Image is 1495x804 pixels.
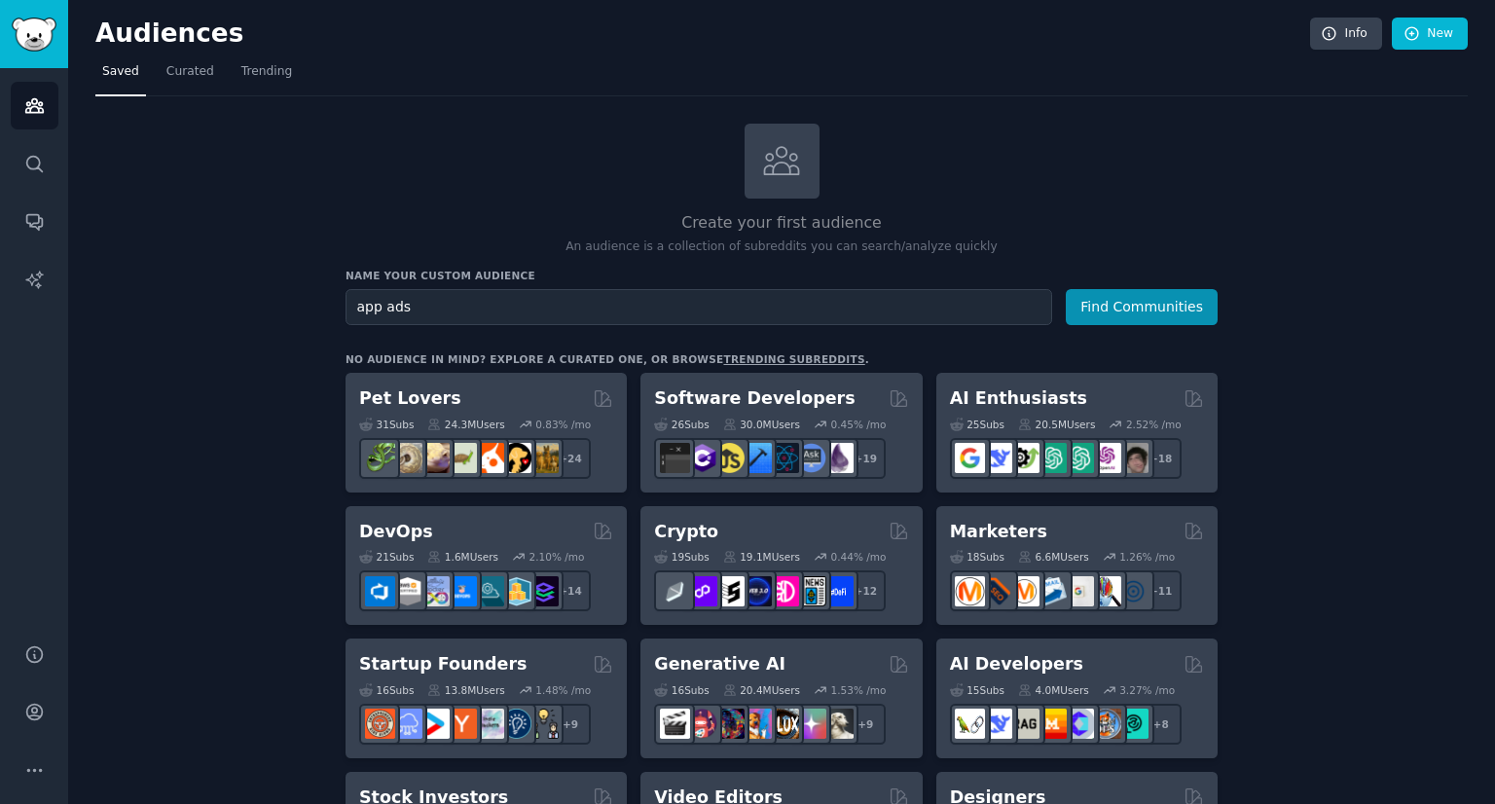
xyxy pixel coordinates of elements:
[1037,576,1067,606] img: Emailmarketing
[1119,550,1175,564] div: 1.26 % /mo
[419,709,450,739] img: startup
[1018,418,1095,431] div: 20.5M Users
[501,443,531,473] img: PetAdvice
[660,443,690,473] img: software
[550,570,591,611] div: + 14
[955,443,985,473] img: GoogleGeminiAI
[654,550,709,564] div: 19 Sub s
[823,576,854,606] img: defi_
[550,438,591,479] div: + 24
[654,683,709,697] div: 16 Sub s
[359,652,527,676] h2: Startup Founders
[102,63,139,81] span: Saved
[823,709,854,739] img: DreamBooth
[723,418,800,431] div: 30.0M Users
[955,576,985,606] img: content_marketing
[427,550,498,564] div: 1.6M Users
[654,652,785,676] h2: Generative AI
[714,443,745,473] img: learnjavascript
[742,576,772,606] img: web3
[660,709,690,739] img: aivideo
[447,576,477,606] img: DevOpsLinks
[359,683,414,697] div: 16 Sub s
[365,443,395,473] img: herpetology
[447,443,477,473] img: turtle
[1141,570,1182,611] div: + 11
[419,443,450,473] img: leopardgeckos
[160,56,221,96] a: Curated
[687,443,717,473] img: csharp
[1392,18,1468,51] a: New
[447,709,477,739] img: ycombinator
[346,269,1218,282] h3: Name your custom audience
[660,576,690,606] img: ethfinance
[474,576,504,606] img: platformengineering
[427,683,504,697] div: 13.8M Users
[845,438,886,479] div: + 19
[982,709,1012,739] img: DeepSeek
[346,211,1218,236] h2: Create your first audience
[845,704,886,745] div: + 9
[1119,683,1175,697] div: 3.27 % /mo
[241,63,292,81] span: Trending
[529,576,559,606] img: PlatformEngineers
[1310,18,1382,51] a: Info
[166,63,214,81] span: Curated
[346,289,1052,325] input: Pick a short name, like "Digital Marketers" or "Movie-Goers"
[769,709,799,739] img: FluxAI
[831,418,887,431] div: 0.45 % /mo
[1064,443,1094,473] img: chatgpt_prompts_
[950,418,1004,431] div: 25 Sub s
[427,418,504,431] div: 24.3M Users
[346,352,869,366] div: No audience in mind? Explore a curated one, or browse .
[1141,438,1182,479] div: + 18
[535,683,591,697] div: 1.48 % /mo
[235,56,299,96] a: Trending
[1118,576,1149,606] img: OnlineMarketing
[950,386,1087,411] h2: AI Enthusiasts
[1118,709,1149,739] img: AIDevelopersSociety
[550,704,591,745] div: + 9
[12,18,56,52] img: GummySearch logo
[365,709,395,739] img: EntrepreneurRideAlong
[1018,550,1089,564] div: 6.6M Users
[474,443,504,473] img: cockatiel
[950,652,1083,676] h2: AI Developers
[723,353,864,365] a: trending subreddits
[1009,576,1039,606] img: AskMarketing
[654,386,855,411] h2: Software Developers
[346,238,1218,256] p: An audience is a collection of subreddits you can search/analyze quickly
[474,709,504,739] img: indiehackers
[1118,443,1149,473] img: ArtificalIntelligence
[1126,418,1182,431] div: 2.52 % /mo
[501,576,531,606] img: aws_cdk
[714,576,745,606] img: ethstaker
[359,418,414,431] div: 31 Sub s
[501,709,531,739] img: Entrepreneurship
[529,443,559,473] img: dogbreed
[1009,443,1039,473] img: AItoolsCatalog
[723,683,800,697] div: 20.4M Users
[769,576,799,606] img: defiblockchain
[1141,704,1182,745] div: + 8
[359,386,461,411] h2: Pet Lovers
[419,576,450,606] img: Docker_DevOps
[1064,709,1094,739] img: OpenSourceAI
[950,550,1004,564] div: 18 Sub s
[769,443,799,473] img: reactnative
[1018,683,1089,697] div: 4.0M Users
[950,683,1004,697] div: 15 Sub s
[529,550,585,564] div: 2.10 % /mo
[535,418,591,431] div: 0.83 % /mo
[1091,576,1121,606] img: MarketingResearch
[654,520,718,544] h2: Crypto
[359,520,433,544] h2: DevOps
[823,443,854,473] img: elixir
[723,550,800,564] div: 19.1M Users
[1091,709,1121,739] img: llmops
[529,709,559,739] img: growmybusiness
[365,576,395,606] img: azuredevops
[796,443,826,473] img: AskComputerScience
[845,570,886,611] div: + 12
[392,443,422,473] img: ballpython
